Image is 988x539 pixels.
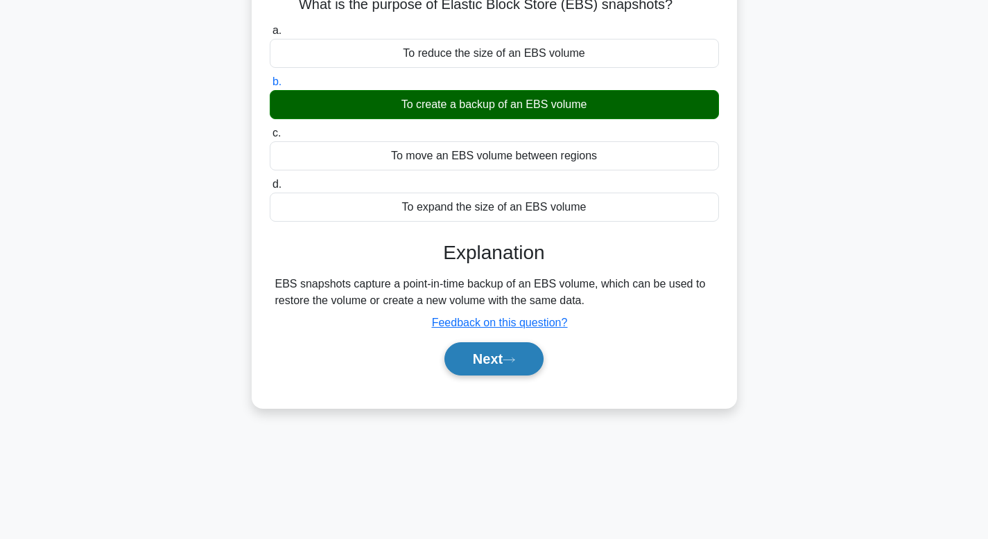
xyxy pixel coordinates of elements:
[270,141,719,170] div: To move an EBS volume between regions
[270,39,719,68] div: To reduce the size of an EBS volume
[432,317,568,328] a: Feedback on this question?
[270,193,719,222] div: To expand the size of an EBS volume
[270,90,719,119] div: To create a backup of an EBS volume
[275,276,713,309] div: EBS snapshots capture a point-in-time backup of an EBS volume, which can be used to restore the v...
[444,342,544,375] button: Next
[272,76,281,87] span: b.
[272,24,281,36] span: a.
[272,178,281,190] span: d.
[272,127,281,139] span: c.
[278,241,711,265] h3: Explanation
